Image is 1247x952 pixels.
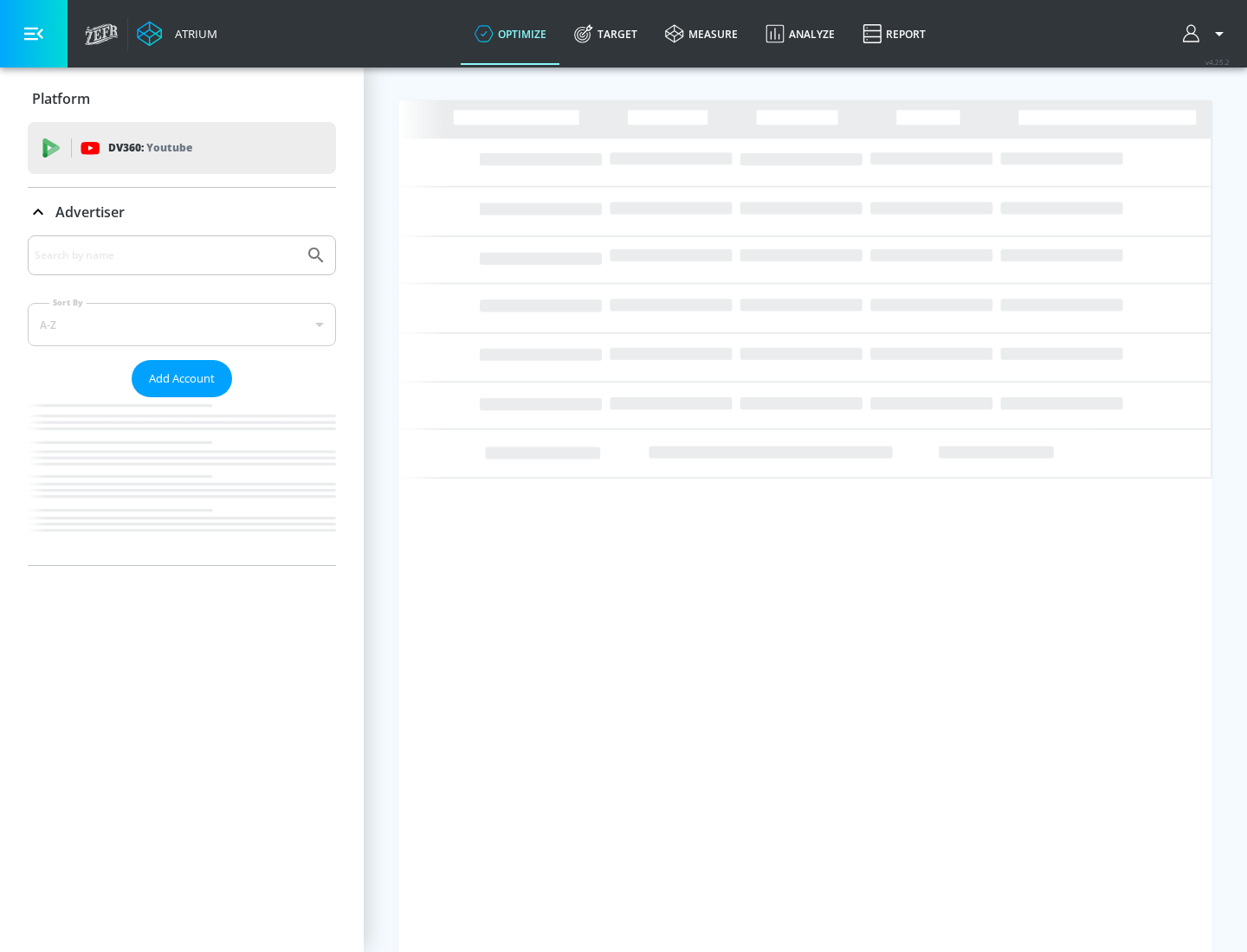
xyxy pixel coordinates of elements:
div: A-Z [28,303,336,346]
a: optimize [461,3,560,65]
a: Atrium [137,21,217,47]
span: v 4.25.2 [1205,57,1230,67]
a: measure [651,3,752,65]
p: Advertiser [55,203,125,222]
a: Target [560,3,651,65]
div: Advertiser [28,235,336,565]
label: Sort By [49,297,87,308]
input: Search by name [35,244,297,267]
a: Analyze [752,3,849,65]
a: Report [849,3,940,65]
div: Platform [28,74,336,123]
p: DV360: [108,138,192,158]
button: Add Account [132,360,232,397]
div: Atrium [168,26,217,42]
div: DV360: Youtube [28,122,336,174]
div: Advertiser [28,188,336,236]
p: Platform [32,89,90,108]
p: Youtube [146,138,192,157]
span: Add Account [149,369,215,389]
nav: list of Advertiser [28,397,336,565]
